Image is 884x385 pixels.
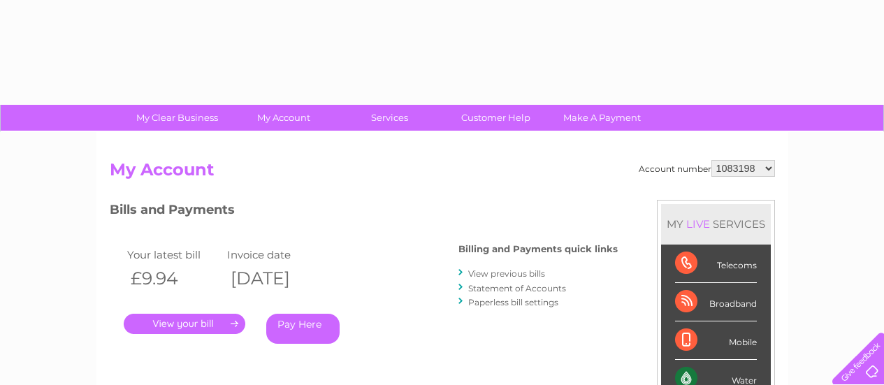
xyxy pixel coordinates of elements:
td: Invoice date [224,245,324,264]
a: Pay Here [266,314,340,344]
a: Paperless bill settings [468,297,558,307]
div: MY SERVICES [661,204,771,244]
a: Customer Help [438,105,553,131]
a: Services [332,105,447,131]
a: My Account [226,105,341,131]
h4: Billing and Payments quick links [458,244,618,254]
div: Telecoms [675,245,757,283]
td: Your latest bill [124,245,224,264]
th: £9.94 [124,264,224,293]
a: Make A Payment [544,105,660,131]
a: My Clear Business [119,105,235,131]
div: Account number [639,160,775,177]
h3: Bills and Payments [110,200,618,224]
div: Mobile [675,321,757,360]
a: . [124,314,245,334]
a: View previous bills [468,268,545,279]
th: [DATE] [224,264,324,293]
h2: My Account [110,160,775,187]
div: LIVE [683,217,713,231]
div: Broadband [675,283,757,321]
a: Statement of Accounts [468,283,566,293]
